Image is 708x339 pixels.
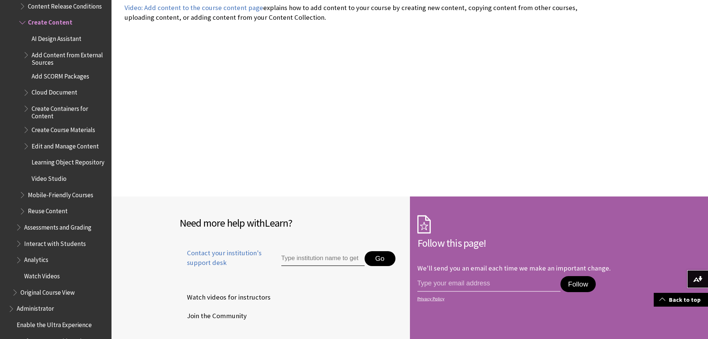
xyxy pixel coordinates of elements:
span: AI Design Assistant [32,32,81,42]
p: We'll send you an email each time we make an important change. [417,264,611,272]
span: Watch videos for instructors [180,292,271,303]
a: Video: Add content to the course content page [125,3,263,12]
span: Cloud Document [32,86,77,96]
span: Mobile-Friendly Courses [28,189,93,199]
input: email address [417,276,561,292]
span: Create Content [28,16,72,26]
p: explains how to add content to your course by creating new content, copying content from other co... [125,3,585,22]
span: Create Course Materials [32,124,95,134]
span: Administrator [17,303,54,313]
span: Add Content from External Sources [32,49,106,66]
h2: Follow this page! [417,235,640,251]
span: Create Containers for Content [32,102,106,120]
a: Watch videos for instructors [180,292,272,303]
h2: Need more help with ? [180,215,403,231]
span: Assessments and Grading [24,221,91,231]
span: Interact with Students [24,237,86,247]
button: Go [365,251,395,266]
span: Reuse Content [28,205,68,215]
span: Watch Videos [24,270,60,280]
img: Subscription Icon [417,215,431,234]
span: Join the Community [180,310,247,322]
a: Back to top [654,293,708,307]
span: Video Studio [32,172,67,182]
span: Add SCORM Packages [32,70,89,80]
span: Original Course View [20,286,75,296]
button: Follow [560,276,595,292]
a: Privacy Policy [417,296,638,301]
input: Type institution name to get support [281,251,365,266]
span: Edit and Manage Content [32,140,99,150]
span: Learning Object Repository [32,156,104,166]
a: Join the Community [180,310,248,322]
span: Learn [265,216,288,230]
a: Contact your institution's support desk [180,248,264,276]
span: Analytics [24,254,48,264]
span: Contact your institution's support desk [180,248,264,268]
span: Enable the Ultra Experience [17,319,92,329]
